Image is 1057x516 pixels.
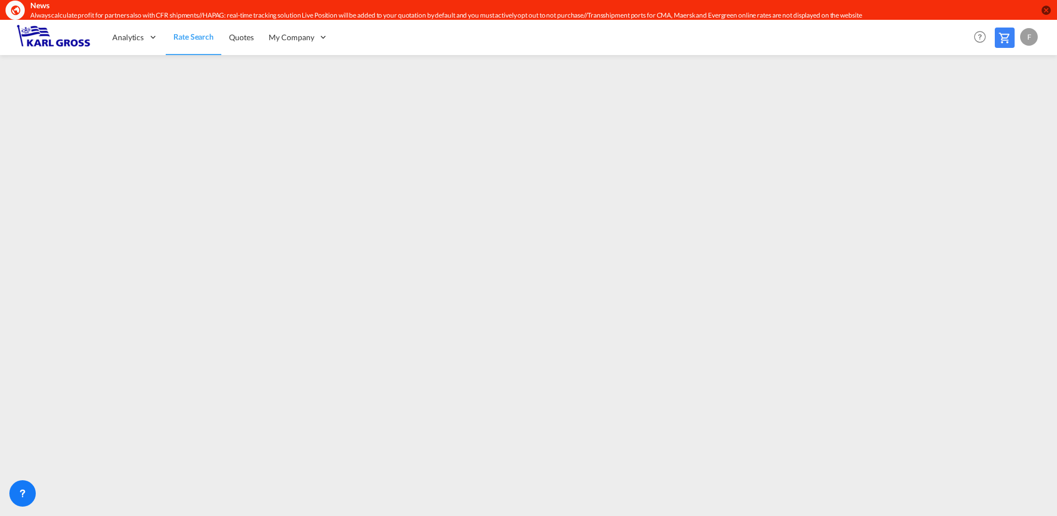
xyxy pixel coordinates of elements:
div: My Company [261,19,336,55]
md-icon: icon-earth [10,4,21,15]
span: Analytics [112,32,144,43]
span: Quotes [229,32,253,42]
img: 3269c73066d711f095e541db4db89301.png [17,25,91,50]
div: F [1020,28,1038,46]
div: Help [971,28,995,47]
span: My Company [269,32,314,43]
a: Rate Search [166,19,221,55]
a: Quotes [221,19,261,55]
div: Always calculate profit for partners also with CFR shipments//HAPAG: real-time tracking solution ... [30,11,895,20]
button: icon-close-circle [1040,4,1051,15]
span: Rate Search [173,32,214,41]
div: Analytics [105,19,166,55]
span: Help [971,28,989,46]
